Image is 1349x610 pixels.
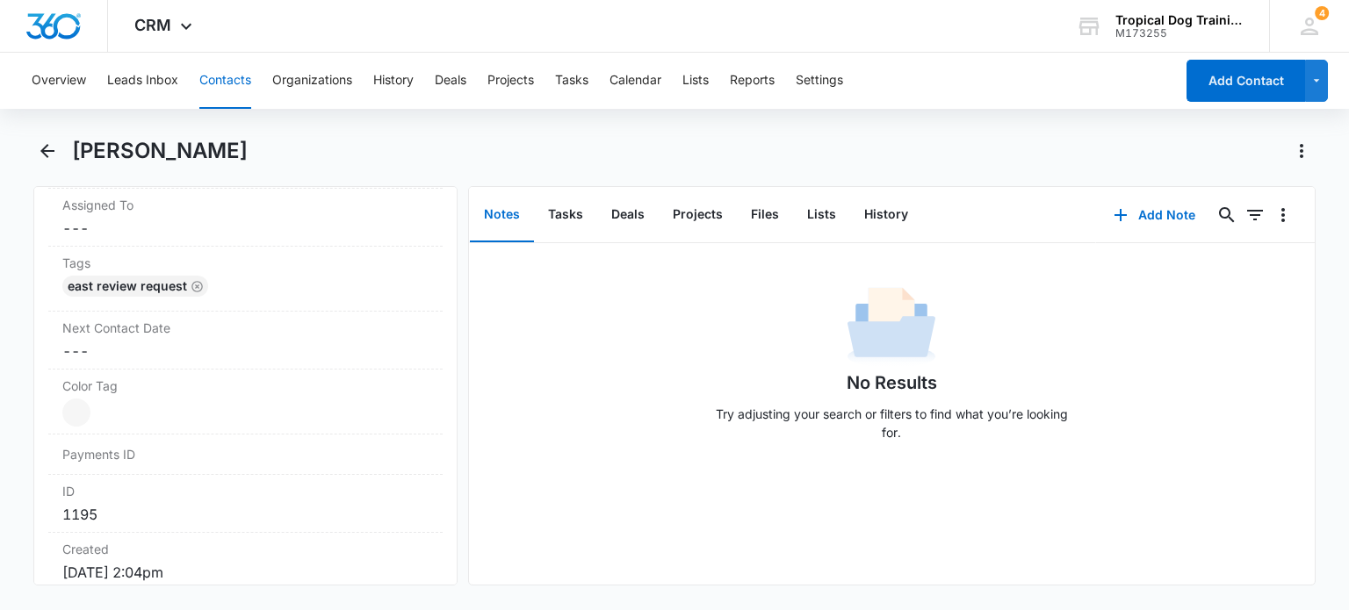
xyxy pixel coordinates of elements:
[62,254,428,272] label: Tags
[48,370,442,434] div: Color Tag
[32,53,86,109] button: Overview
[1288,137,1316,165] button: Actions
[62,218,428,239] dd: ---
[682,53,709,109] button: Lists
[1315,6,1329,20] span: 4
[1269,201,1297,229] button: Overflow Menu
[848,282,935,370] img: No Data
[48,475,442,533] div: ID1195
[199,53,251,109] button: Contacts
[48,189,442,247] div: Assigned To---
[1187,60,1305,102] button: Add Contact
[62,196,428,214] label: Assigned To
[62,276,208,297] div: East Review Request
[435,53,466,109] button: Deals
[373,53,414,109] button: History
[48,533,442,590] div: Created[DATE] 2:04pm
[48,247,442,312] div: TagsEast Review RequestRemove
[62,540,428,558] dt: Created
[62,562,428,583] dd: [DATE] 2:04pm
[72,138,248,164] h1: [PERSON_NAME]
[659,188,737,242] button: Projects
[555,53,588,109] button: Tasks
[48,434,442,475] div: Payments ID
[1315,6,1329,20] div: notifications count
[1241,201,1269,229] button: Filters
[107,53,178,109] button: Leads Inbox
[62,319,428,337] label: Next Contact Date
[62,445,154,463] dt: Payments ID
[1115,27,1244,39] div: account id
[62,504,428,525] dd: 1195
[191,280,203,292] button: Remove
[470,188,534,242] button: Notes
[33,137,61,165] button: Back
[730,53,775,109] button: Reports
[62,341,428,362] dd: ---
[134,16,171,34] span: CRM
[487,53,534,109] button: Projects
[1213,201,1241,229] button: Search...
[847,370,937,396] h1: No Results
[597,188,659,242] button: Deals
[62,377,428,395] label: Color Tag
[62,482,428,500] dt: ID
[272,53,352,109] button: Organizations
[707,405,1076,441] p: Try adjusting your search or filters to find what you’re looking for.
[793,188,850,242] button: Lists
[610,53,661,109] button: Calendar
[48,312,442,370] div: Next Contact Date---
[796,53,843,109] button: Settings
[1115,13,1244,27] div: account name
[737,188,793,242] button: Files
[534,188,597,242] button: Tasks
[850,188,922,242] button: History
[1096,194,1213,236] button: Add Note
